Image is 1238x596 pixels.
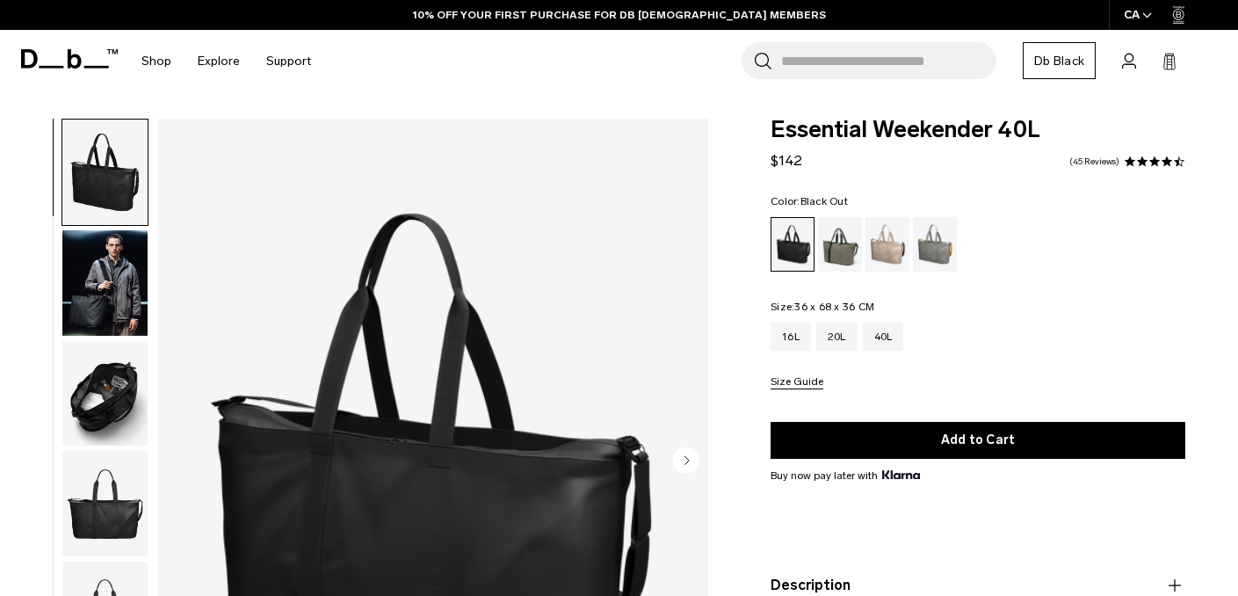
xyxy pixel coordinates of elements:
[818,217,862,272] a: Forest Green
[62,229,148,337] button: Essential Weekender 40L Black Out
[771,302,874,312] legend: Size:
[1023,42,1096,79] a: Db Black
[1069,157,1119,166] a: 45 reviews
[816,323,858,351] a: 20L
[771,323,811,351] a: 16L
[62,230,148,336] img: Essential Weekender 40L Black Out
[198,30,240,92] a: Explore
[771,196,848,207] legend: Color:
[794,301,874,313] span: 36 x 68 x 36 CM
[863,323,904,351] a: 40L
[266,30,311,92] a: Support
[413,7,826,23] a: 10% OFF YOUR FIRST PURCHASE FOR DB [DEMOGRAPHIC_DATA] MEMBERS
[771,152,802,169] span: $142
[771,575,1185,596] button: Description
[771,468,920,483] span: Buy now pay later with
[62,120,148,225] img: Essential Weekender 40L Black Out
[128,30,324,92] nav: Main Navigation
[62,451,148,556] img: Essential Weekender 40L Black Out
[62,450,148,557] button: Essential Weekender 40L Black Out
[771,422,1185,459] button: Add to Cart
[771,217,814,272] a: Black Out
[62,340,148,447] button: Essential Weekender 40L Black Out
[141,30,171,92] a: Shop
[865,217,909,272] a: Fogbow Beige
[771,376,823,389] button: Size Guide
[800,195,848,207] span: Black Out
[882,470,920,479] img: {"height" => 20, "alt" => "Klarna"}
[62,119,148,226] button: Essential Weekender 40L Black Out
[771,119,1185,142] span: Essential Weekender 40L
[62,341,148,447] img: Essential Weekender 40L Black Out
[673,447,699,477] button: Next slide
[913,217,957,272] a: Sand Grey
